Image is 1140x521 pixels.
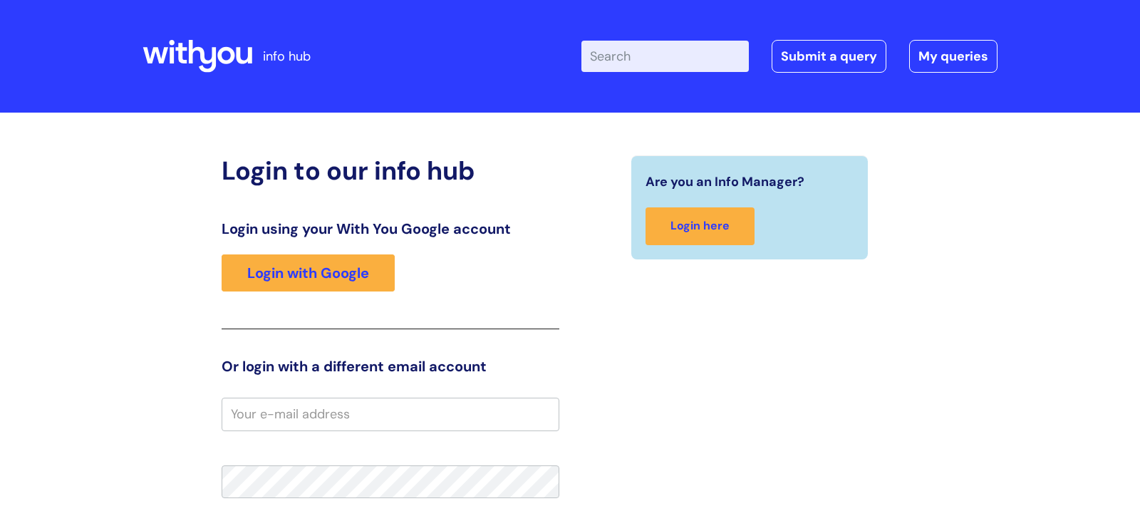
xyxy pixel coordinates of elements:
h3: Login using your With You Google account [222,220,559,237]
a: Login with Google [222,254,395,292]
span: Are you an Info Manager? [646,170,804,193]
a: Submit a query [772,40,886,73]
a: My queries [909,40,997,73]
input: Search [581,41,749,72]
a: Login here [646,207,755,245]
h2: Login to our info hub [222,155,559,186]
p: info hub [263,45,311,68]
input: Your e-mail address [222,398,559,430]
h3: Or login with a different email account [222,358,559,375]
